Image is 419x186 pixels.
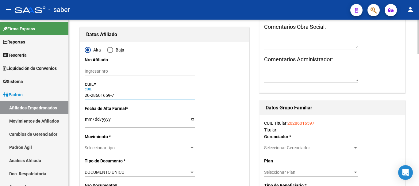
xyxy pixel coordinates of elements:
p: Nro Afiliado [85,56,133,63]
span: Tesorería [3,52,27,59]
span: Seleccionar Gerenciador [264,145,353,150]
span: Firma Express [3,25,35,32]
span: DOCUMENTO UNICO [85,170,125,175]
mat-icon: menu [5,6,12,13]
p: Movimiento * [85,133,133,140]
a: 20286016597 [287,121,314,126]
mat-radio-group: Elija una opción [85,49,130,54]
p: CUIL [85,81,133,88]
span: Padrón [3,91,23,98]
div: Open Intercom Messenger [398,165,413,180]
span: Reportes [3,39,25,45]
span: Liquidación de Convenios [3,65,57,72]
p: Gerenciador * [264,133,310,140]
h3: Comentarios Administrador: [264,55,401,64]
h1: Datos Grupo Familiar [266,103,399,113]
div: CUIL Titular: Titular: [264,120,401,133]
h1: Datos Afiliado [86,30,243,40]
p: Tipo de Documento * [85,158,133,164]
p: Plan [264,158,310,164]
span: Sistema [3,78,23,85]
span: - saber [48,3,70,17]
span: Alta [91,47,101,53]
span: Seleccionar Plan [264,170,353,175]
p: Fecha de Alta Formal [85,105,133,112]
mat-icon: person [407,6,414,13]
span: Baja [113,47,124,53]
h3: Comentarios Obra Social: [264,23,401,31]
span: Seleccionar tipo [85,145,189,150]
